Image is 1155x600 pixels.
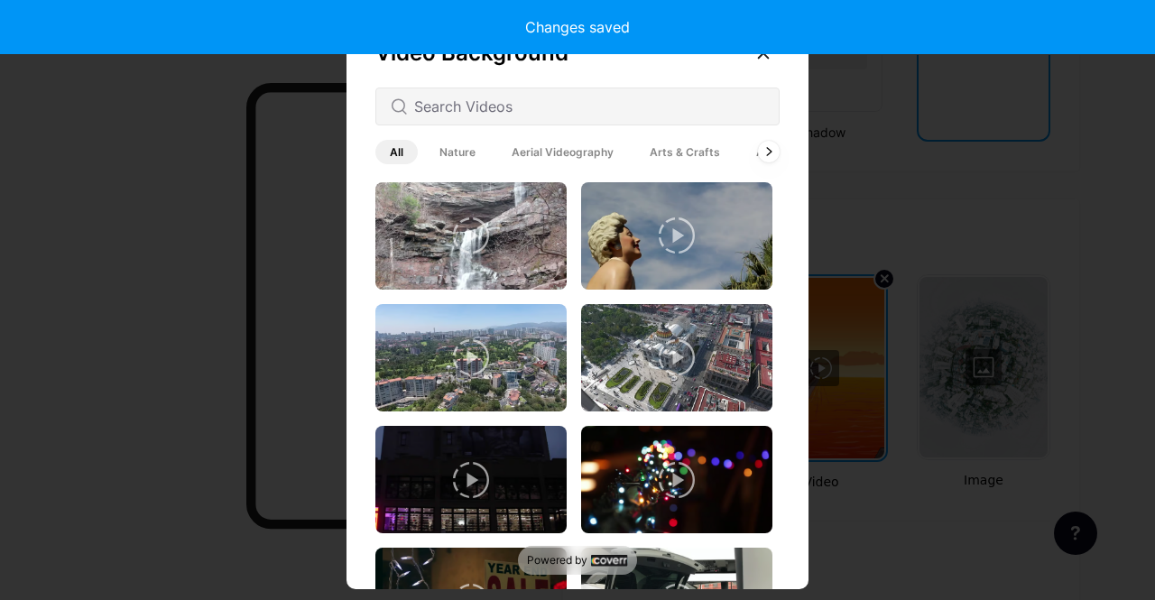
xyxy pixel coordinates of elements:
[527,553,587,568] span: Powered by
[425,140,490,164] span: Nature
[414,96,764,117] input: Search Videos
[375,140,418,164] span: All
[497,140,628,164] span: Aerial Videography
[525,16,630,38] div: Changes saved
[742,140,837,164] span: Architecture
[635,140,735,164] span: Arts & Crafts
